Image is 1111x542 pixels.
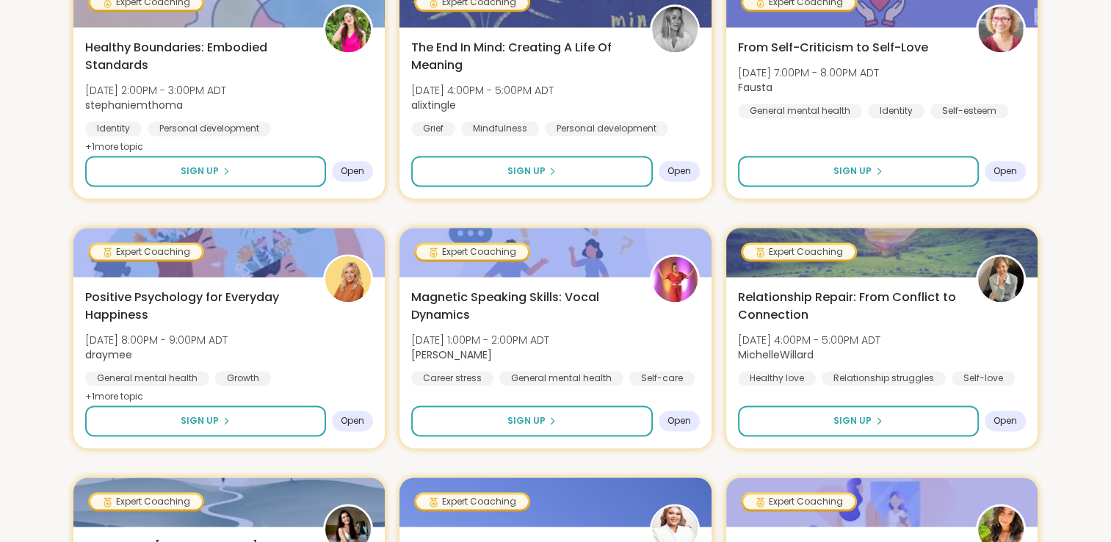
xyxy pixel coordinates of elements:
[411,405,652,436] button: Sign Up
[411,156,652,187] button: Sign Up
[90,245,202,259] div: Expert Coaching
[85,83,226,98] span: [DATE] 2:00PM - 3:00PM ADT
[738,333,880,347] span: [DATE] 4:00PM - 5:00PM ADT
[952,371,1015,386] div: Self-love
[738,405,979,436] button: Sign Up
[833,165,872,178] span: Sign Up
[411,83,554,98] span: [DATE] 4:00PM - 5:00PM ADT
[507,165,545,178] span: Sign Up
[411,98,456,112] b: alixtingle
[743,494,855,509] div: Expert Coaching
[738,289,960,324] span: Relationship Repair: From Conflict to Connection
[978,7,1024,52] img: Fausta
[85,289,307,324] span: Positive Psychology for Everyday Happiness
[215,371,271,386] div: Growth
[411,347,492,362] b: [PERSON_NAME]
[629,371,695,386] div: Self-care
[822,371,946,386] div: Relationship struggles
[85,156,326,187] button: Sign Up
[411,121,455,136] div: Grief
[930,104,1008,118] div: Self-esteem
[507,414,545,427] span: Sign Up
[738,104,862,118] div: General mental health
[85,98,183,112] b: stephaniemthoma
[90,494,202,509] div: Expert Coaching
[738,371,816,386] div: Healthy love
[833,414,872,427] span: Sign Up
[868,104,924,118] div: Identity
[85,405,326,436] button: Sign Up
[85,371,209,386] div: General mental health
[85,347,132,362] b: draymee
[341,415,364,427] span: Open
[416,494,528,509] div: Expert Coaching
[652,7,698,52] img: alixtingle
[85,39,307,74] span: Healthy Boundaries: Embodied Standards
[325,7,371,52] img: stephaniemthoma
[411,333,549,347] span: [DATE] 1:00PM - 2:00PM ADT
[416,245,528,259] div: Expert Coaching
[994,415,1017,427] span: Open
[652,256,698,302] img: Lisa_LaCroix
[978,256,1024,302] img: MichelleWillard
[667,415,691,427] span: Open
[667,165,691,177] span: Open
[738,80,772,95] b: Fausta
[738,39,928,57] span: From Self-Criticism to Self-Love
[411,371,493,386] div: Career stress
[738,347,814,362] b: MichelleWillard
[325,256,371,302] img: draymee
[461,121,539,136] div: Mindfulness
[743,245,855,259] div: Expert Coaching
[994,165,1017,177] span: Open
[85,121,142,136] div: Identity
[738,156,979,187] button: Sign Up
[411,39,633,74] span: The End In Mind: Creating A Life Of Meaning
[85,333,228,347] span: [DATE] 8:00PM - 9:00PM ADT
[499,371,623,386] div: General mental health
[738,65,879,80] span: [DATE] 7:00PM - 8:00PM ADT
[341,165,364,177] span: Open
[181,414,219,427] span: Sign Up
[545,121,668,136] div: Personal development
[148,121,271,136] div: Personal development
[181,165,219,178] span: Sign Up
[411,289,633,324] span: Magnetic Speaking Skills: Vocal Dynamics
